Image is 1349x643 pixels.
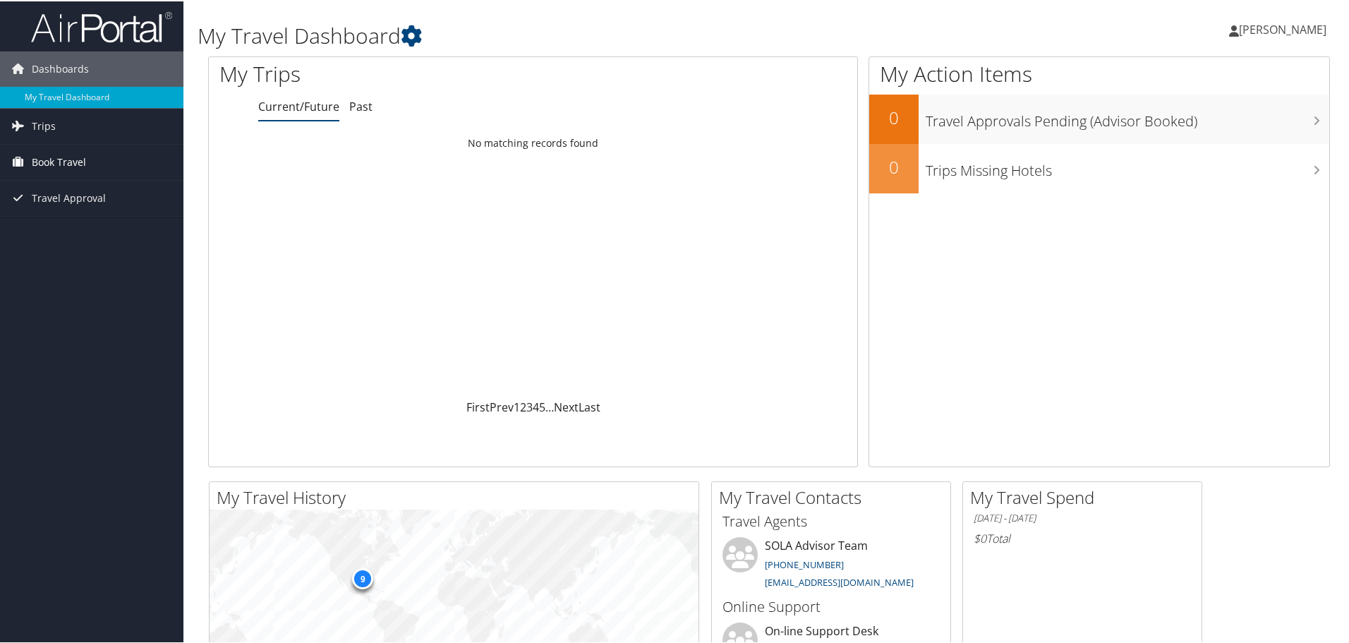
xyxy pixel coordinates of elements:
[926,152,1329,179] h3: Trips Missing Hotels
[539,398,545,414] a: 5
[1239,20,1326,36] span: [PERSON_NAME]
[869,93,1329,143] a: 0Travel Approvals Pending (Advisor Booked)
[32,50,89,85] span: Dashboards
[715,536,947,594] li: SOLA Advisor Team
[217,484,698,508] h2: My Travel History
[520,398,526,414] a: 2
[869,58,1329,88] h1: My Action Items
[554,398,579,414] a: Next
[533,398,539,414] a: 4
[765,575,914,587] a: [EMAIL_ADDRESS][DOMAIN_NAME]
[970,484,1202,508] h2: My Travel Spend
[31,9,172,42] img: airportal-logo.png
[579,398,600,414] a: Last
[349,97,373,113] a: Past
[719,484,950,508] h2: My Travel Contacts
[466,398,490,414] a: First
[545,398,554,414] span: …
[198,20,960,49] h1: My Travel Dashboard
[490,398,514,414] a: Prev
[974,529,986,545] span: $0
[352,567,373,588] div: 9
[514,398,520,414] a: 1
[258,97,339,113] a: Current/Future
[526,398,533,414] a: 3
[1229,7,1341,49] a: [PERSON_NAME]
[722,596,940,615] h3: Online Support
[722,510,940,530] h3: Travel Agents
[974,529,1191,545] h6: Total
[32,107,56,143] span: Trips
[765,557,844,570] a: [PHONE_NUMBER]
[209,129,857,155] td: No matching records found
[869,143,1329,192] a: 0Trips Missing Hotels
[869,104,919,128] h2: 0
[32,179,106,215] span: Travel Approval
[219,58,576,88] h1: My Trips
[32,143,86,179] span: Book Travel
[869,154,919,178] h2: 0
[974,510,1191,524] h6: [DATE] - [DATE]
[926,103,1329,130] h3: Travel Approvals Pending (Advisor Booked)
